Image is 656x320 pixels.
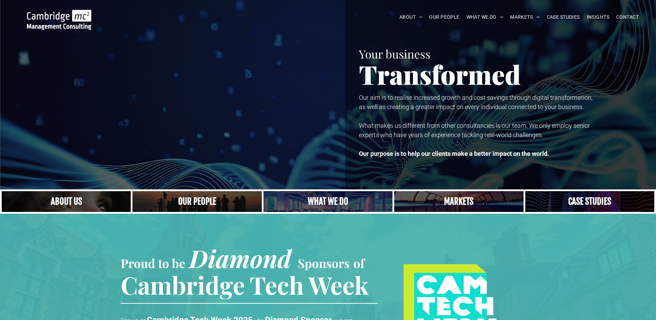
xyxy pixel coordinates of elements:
[27,11,91,18] a: Your Business Transformed | Cambridge Management Consulting
[426,12,463,23] a: OUR PEOPLE
[27,10,91,30] img: Go to Homepage
[359,94,592,110] span: Our aim is to realise increased growth and cost savings through digital transformation, as well a...
[2,191,131,212] a: Close up of woman's face, centered on her eyes
[298,255,350,271] span: Sponsors
[264,191,392,212] a: A yoga teacher lifting his whole body off the ground in the peacock pose
[132,191,261,212] a: A crowd in silhouette at sunset, on a rise or lookout point
[394,191,523,212] a: Telecoms | Decades of Experience Across Multiple Industries & Regions
[583,12,613,23] a: INSIGHTS
[189,242,292,274] span: Diamond
[353,255,364,271] span: of
[121,268,369,301] span: Cambridge Tech Week
[396,12,426,23] a: ABOUT
[359,122,590,139] span: What makes us different from other consultancies is our team. We only employ senior experts who h...
[525,191,654,212] a: CASE STUDIES | See an Overview of All Our Case Studies | Cambridge Management Consulting
[359,150,549,157] strong: Our purpose is to help our clients make a better impact on the world.
[463,12,507,23] a: WHAT WE DO
[359,46,431,61] span: Your business
[507,12,543,23] a: MARKETS
[543,12,583,23] a: CASE STUDIES
[359,57,521,91] span: Transformed
[613,12,642,23] a: CONTACT
[121,255,185,271] span: Proud to be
